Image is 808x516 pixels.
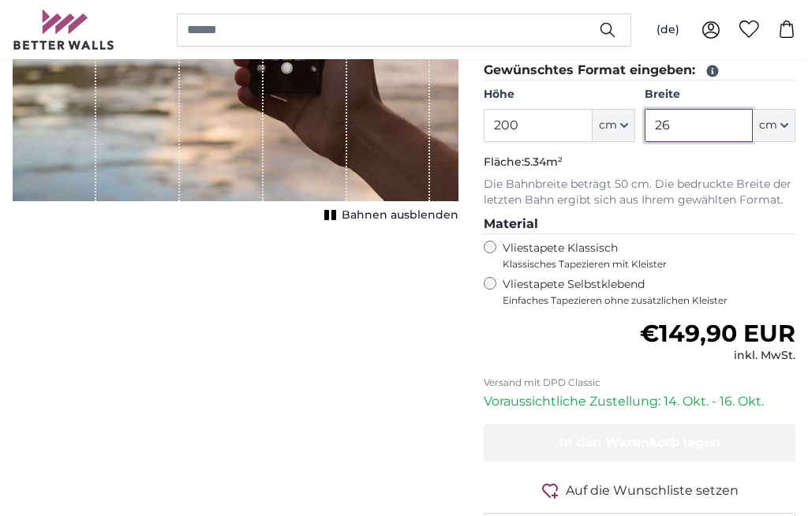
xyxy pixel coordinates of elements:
[645,87,795,103] label: Breite
[759,118,777,133] span: cm
[13,9,115,50] img: Betterwalls
[484,61,795,80] legend: Gewünschtes Format eingeben:
[753,109,795,142] button: cm
[484,155,795,170] p: Fläche:
[503,294,795,307] span: Einfaches Tapezieren ohne zusätzlichen Kleister
[342,208,458,223] span: Bahnen ausblenden
[484,215,795,234] legend: Material
[644,16,692,44] button: (de)
[566,481,739,500] span: Auf die Wunschliste setzen
[503,258,782,271] span: Klassisches Tapezieren mit Kleister
[484,480,795,500] button: Auf die Wunschliste setzen
[503,277,795,307] label: Vliestapete Selbstklebend
[484,87,634,103] label: Höhe
[559,435,720,450] span: In den Warenkorb legen
[484,424,795,462] button: In den Warenkorb legen
[599,118,617,133] span: cm
[640,348,795,364] div: inkl. MwSt.
[593,109,635,142] button: cm
[524,155,563,169] span: 5.34m²
[320,204,458,226] button: Bahnen ausblenden
[640,319,795,348] span: €149,90 EUR
[503,241,782,271] label: Vliestapete Klassisch
[484,376,795,389] p: Versand mit DPD Classic
[484,392,795,411] p: Voraussichtliche Zustellung: 14. Okt. - 16. Okt.
[484,177,795,208] p: Die Bahnbreite beträgt 50 cm. Die bedruckte Breite der letzten Bahn ergibt sich aus Ihrem gewählt...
